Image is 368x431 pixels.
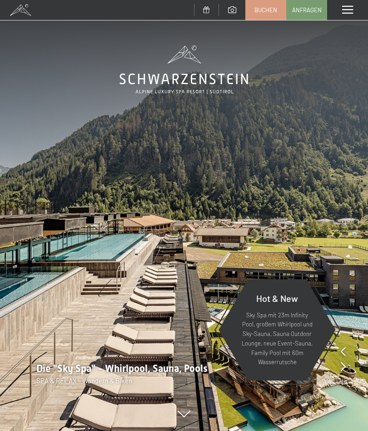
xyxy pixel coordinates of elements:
span: Hot & New [256,293,298,304]
p: Sky Spa mit 23m Infinity Pool, großem Whirlpool und Sky-Sauna, Sauna Outdoor Lounge, neue Event-S... [241,311,313,367]
span: 8 [344,376,348,386]
span: 1 [338,376,341,386]
span: SPA & RELAX - Wandern & Biken [36,376,132,385]
span: Anfragen [292,6,322,14]
span: / [341,376,344,386]
a: Hot & New Sky Spa mit 23m Infinity Pool, großem Whirlpool und Sky-Sauna, Sauna Outdoor Lounge, ne... [218,279,336,381]
a: Buchen [246,0,286,20]
span: Buchen [254,6,277,14]
a: Anfragen [287,0,327,20]
span: Die "Sky Spa" - Whirlpool, Sauna, Pools [36,363,208,374]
